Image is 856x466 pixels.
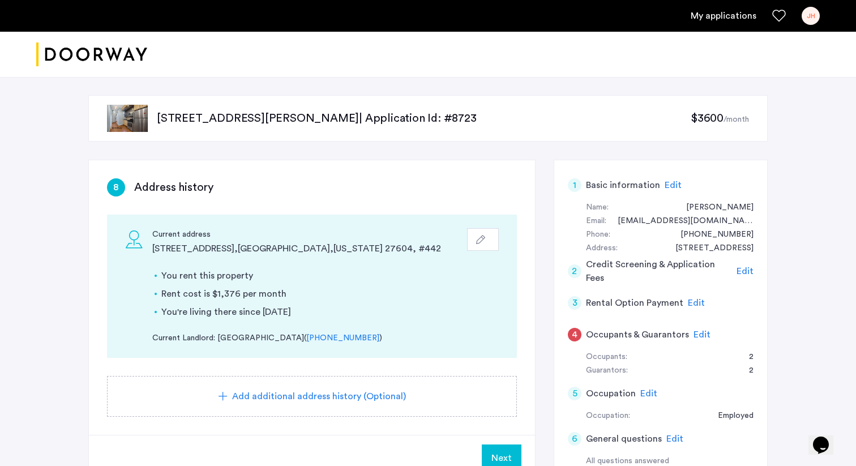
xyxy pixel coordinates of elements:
[688,298,705,307] span: Edit
[808,421,845,455] iframe: chat widget
[694,330,711,339] span: Edit
[491,451,512,465] span: Next
[606,215,754,228] div: cjhsu1998@gmail.com
[665,181,682,190] span: Edit
[161,287,499,301] li: Rent cost is $1,376 per month
[738,364,754,378] div: 2
[707,409,754,423] div: Employed
[586,201,609,215] div: Name:
[640,389,657,398] span: Edit
[724,116,749,123] sub: /month
[666,434,683,443] span: Edit
[152,242,465,255] div: [STREET_ADDRESS] , [GEOGRAPHIC_DATA] , [US_STATE] 27604 , # 442
[568,432,581,446] div: 6
[568,296,581,310] div: 3
[586,228,610,242] div: Phone:
[232,390,406,403] span: Add additional address history (Optional)
[675,201,754,215] div: Jerry Hsu
[568,178,581,192] div: 1
[691,113,724,124] span: $3600
[586,409,630,423] div: Occupation:
[738,350,754,364] div: 2
[568,328,581,341] div: 4
[568,387,581,400] div: 5
[664,242,754,255] div: 510 N. Wilmington Street, #442
[161,305,499,319] li: You're living there since [DATE]
[737,267,754,276] span: Edit
[306,332,379,344] a: [PHONE_NUMBER]
[772,9,786,23] a: Favorites
[586,387,636,400] h5: Occupation
[586,178,660,192] h5: Basic information
[467,228,499,251] button: button
[152,332,499,344] div: Current Landlord: [GEOGRAPHIC_DATA] ( )
[802,7,820,25] div: JH
[157,110,691,126] p: [STREET_ADDRESS][PERSON_NAME] | Application Id: #8723
[586,215,606,228] div: Email:
[107,178,125,196] div: 8
[586,432,662,446] h5: General questions
[586,242,618,255] div: Address:
[36,33,147,76] a: Cazamio logo
[669,228,754,242] div: +16784682607
[161,269,499,283] li: You rent this property
[586,328,689,341] h5: Occupants & Guarantors
[691,9,756,23] a: My application
[134,179,213,195] h3: Address history
[36,33,147,76] img: logo
[586,350,627,364] div: Occupants:
[107,105,148,132] img: apartment
[586,258,733,285] h5: Credit Screening & Application Fees
[568,264,581,278] div: 2
[152,228,465,242] div: Current address
[586,364,628,378] div: Guarantors:
[586,296,683,310] h5: Rental Option Payment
